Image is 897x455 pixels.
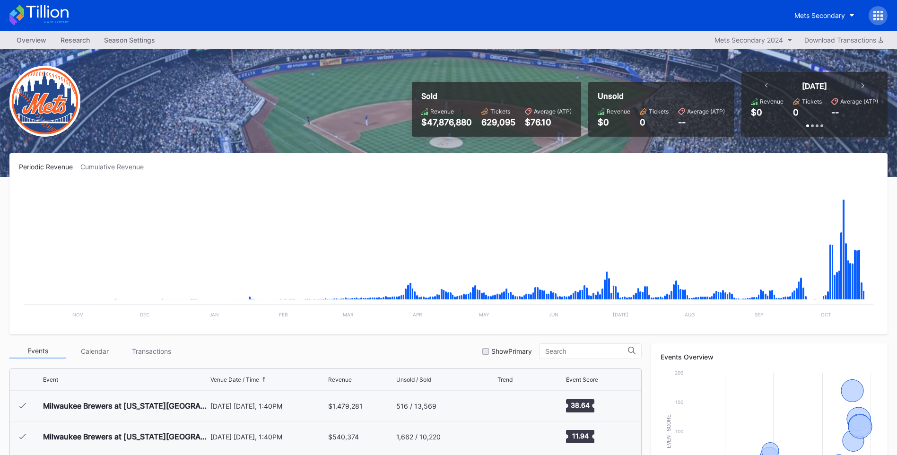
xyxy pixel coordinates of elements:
[66,344,123,359] div: Calendar
[794,11,845,19] div: Mets Secondary
[279,312,288,317] text: Feb
[497,425,526,448] svg: Chart title
[613,312,628,317] text: [DATE]
[497,394,526,418] svg: Chart title
[675,399,683,405] text: 150
[649,108,669,115] div: Tickets
[607,108,630,115] div: Revenue
[760,98,784,105] div: Revenue
[787,7,862,24] button: Mets Secondary
[710,34,797,46] button: Mets Secondary 2024
[140,312,149,317] text: Dec
[421,91,572,101] div: Sold
[72,312,83,317] text: Nov
[43,401,208,411] div: Milwaukee Brewers at [US_STATE][GEOGRAPHIC_DATA] (Rescheduled from 3/28) (Opening Day)
[804,36,883,44] div: Download Transactions
[751,107,762,117] div: $0
[328,376,352,383] div: Revenue
[421,117,472,127] div: $47,876,880
[687,108,725,115] div: Average (ATP)
[396,402,436,410] div: 516 / 13,569
[802,98,822,105] div: Tickets
[821,312,831,317] text: Oct
[481,117,515,127] div: 629,095
[328,433,359,441] div: $540,374
[9,66,80,137] img: New-York-Mets-Transparent.png
[840,98,878,105] div: Average (ATP)
[549,312,558,317] text: Jun
[678,117,725,127] div: --
[525,117,572,127] div: $76.10
[43,376,58,383] div: Event
[210,402,326,410] div: [DATE] [DATE], 1:40PM
[675,429,683,434] text: 100
[714,36,783,44] div: Mets Secondary 2024
[491,347,532,355] div: Show Primary
[396,433,441,441] div: 1,662 / 10,220
[430,108,454,115] div: Revenue
[9,33,53,47] a: Overview
[793,107,799,117] div: 0
[43,432,208,441] div: Milwaukee Brewers at [US_STATE][GEOGRAPHIC_DATA]
[210,433,326,441] div: [DATE] [DATE], 1:40PM
[19,163,80,171] div: Periodic Revenue
[413,312,422,317] text: Apr
[328,402,363,410] div: $1,479,281
[666,414,671,448] text: Event Score
[9,344,66,359] div: Events
[598,91,725,101] div: Unsold
[343,312,354,317] text: Mar
[566,376,598,383] div: Event Score
[675,370,683,376] text: 200
[396,376,431,383] div: Unsold / Sold
[123,344,180,359] div: Transactions
[209,312,219,317] text: Jan
[490,108,510,115] div: Tickets
[755,312,763,317] text: Sep
[97,33,162,47] a: Season Settings
[53,33,97,47] a: Research
[640,117,669,127] div: 0
[831,107,839,117] div: --
[19,183,878,324] svg: Chart title
[534,108,572,115] div: Average (ATP)
[598,117,630,127] div: $0
[802,81,827,91] div: [DATE]
[800,34,888,46] button: Download Transactions
[572,432,588,440] text: 11.94
[479,312,489,317] text: May
[545,348,628,355] input: Search
[497,376,513,383] div: Trend
[685,312,695,317] text: Aug
[571,401,590,409] text: 38.64
[210,376,259,383] div: Venue Date / Time
[80,163,151,171] div: Cumulative Revenue
[661,353,878,361] div: Events Overview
